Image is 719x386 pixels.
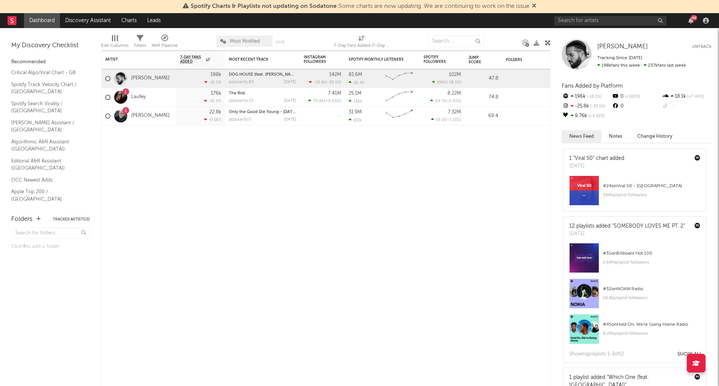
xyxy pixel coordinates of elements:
[564,314,706,350] a: #45onHold On, We're Going Home Radio8.26kplaylist followers
[334,32,390,54] div: 7-Day Fans Added (7-Day Fans Added)
[603,294,700,303] div: 18.8k playlist followers
[11,228,90,238] input: Search for folders...
[564,279,706,314] a: #32onNOKIA Radio18.8kplaylist followers
[564,243,706,279] a: #31onBillboard Hot 1001.69Mplaylist followers
[334,41,390,50] div: 7-Day Fans Added (7-Day Fans Added)
[662,101,712,111] div: --
[349,91,361,96] div: 25.1M
[597,43,648,51] a: [PERSON_NAME]
[11,188,82,203] a: Apple Top 200 / [GEOGRAPHIC_DATA]
[612,101,661,111] div: 0
[11,119,82,134] a: [PERSON_NAME] Assistant / [GEOGRAPHIC_DATA]
[586,95,601,99] span: -18.1 %
[53,218,90,221] button: Tracked Artists(3)
[152,41,178,50] div: A&R Pipeline
[587,114,605,118] span: +4.32 %
[116,13,142,28] a: Charts
[437,80,446,85] span: 196k
[11,242,90,251] div: Click to add a folder.
[229,99,253,103] div: popularity: 53
[275,40,285,44] button: Save
[328,91,341,96] div: 7.41M
[142,13,166,28] a: Leads
[11,58,90,67] div: Recommended
[686,95,704,99] span: +7.44 %
[191,3,337,9] span: Spotify Charts & Playlists not updating on Sodatone
[436,118,446,122] span: 19.2k
[313,99,324,103] span: 70.8k
[603,258,700,267] div: 1.69M playlist followers
[692,43,712,51] button: Untrack
[131,75,170,82] a: [PERSON_NAME]
[562,101,612,111] div: -25.8k
[11,80,82,96] a: Spotify Track Velocity Chart / [GEOGRAPHIC_DATA]
[569,222,685,230] div: 12 playlists added
[229,110,296,114] div: Only the Good Die Young - Saturday Night Live
[180,55,204,64] span: 7-Day Fans Added
[562,83,623,89] span: Fans Added by Platform
[131,113,170,119] a: [PERSON_NAME]
[431,117,461,122] div: ( )
[612,92,661,101] div: 0
[532,3,536,9] span: Dismiss
[101,32,128,54] div: Edit Columns
[329,72,341,77] div: 142M
[229,57,285,62] div: Most Recent Track
[506,58,562,62] div: Folders
[349,99,362,104] div: 136k
[229,91,296,95] div: The Risk
[569,230,685,238] div: [DATE]
[308,98,341,103] div: ( )
[210,72,221,77] div: 198k
[424,55,450,64] div: Spotify Followers
[468,93,498,102] div: 74.8
[204,98,221,103] div: -35.9 %
[448,110,461,115] div: 7.32M
[562,92,612,101] div: 196k
[309,80,341,85] div: ( )
[134,32,146,54] div: Filters
[229,80,254,84] div: popularity: 80
[630,130,680,143] button: Change History
[11,176,82,184] a: OCC Newest Adds
[688,18,694,24] button: 44
[468,55,487,64] div: Jump Score
[209,110,221,115] div: 22.8k
[382,107,416,125] svg: Chart title
[134,41,146,50] div: Filters
[304,55,330,64] div: Instagram Followers
[327,80,340,85] span: -39.1 %
[349,80,364,85] div: 26.4k
[432,80,461,85] div: ( )
[349,110,362,115] div: 31.9M
[284,80,296,84] div: [DATE]
[101,41,128,50] div: Edit Columns
[11,138,82,153] a: Algorithmic A&R Assistant ([GEOGRAPHIC_DATA])
[314,80,326,85] span: -25.8k
[430,98,461,103] div: ( )
[229,73,296,77] div: DOG HOUSE (feat. Julia Wolf & Yeat)
[428,36,484,47] input: Search...
[382,69,416,88] svg: Chart title
[468,74,498,83] div: 47.8
[60,13,116,28] a: Discovery Assistant
[211,91,221,96] div: 176k
[691,15,697,21] div: 44
[204,117,221,122] div: -0.18 %
[449,72,461,77] div: 102M
[447,99,460,103] span: -5.41 %
[448,80,460,85] span: -18.1 %
[603,182,700,191] div: # 24 on Viral 50 - [GEOGRAPHIC_DATA]
[382,88,416,107] svg: Chart title
[662,92,712,101] div: 18.1k
[601,130,630,143] button: Notes
[204,80,221,85] div: -16.5 %
[284,99,296,103] div: [DATE]
[435,99,446,103] span: 69.7k
[554,16,667,25] input: Search for artists
[589,104,605,109] span: -39.1 %
[612,224,685,229] a: "SOMEBODY LOVES ME PT. 2"
[603,191,700,200] div: 368k playlist followers
[448,91,461,96] div: 8.22M
[24,13,60,28] a: Dashboard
